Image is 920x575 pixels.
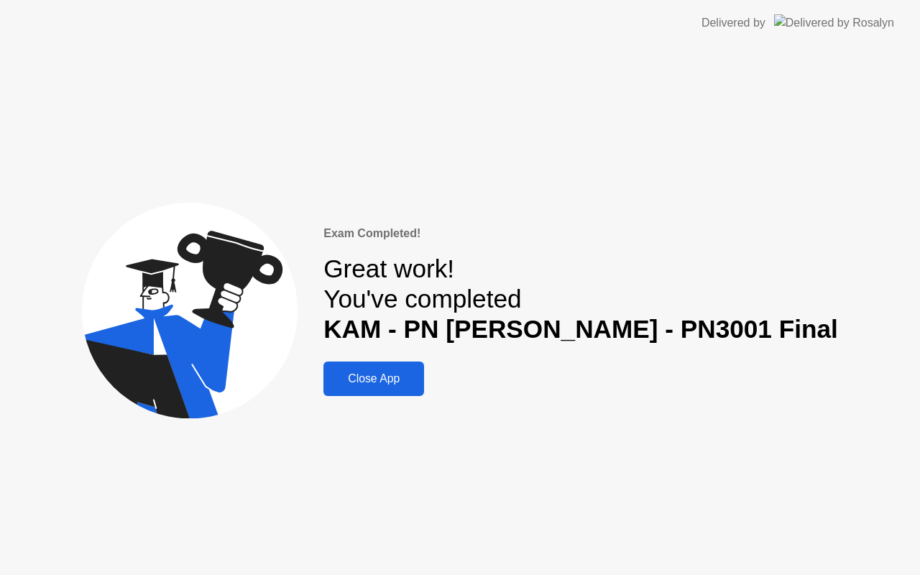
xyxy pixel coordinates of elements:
b: KAM - PN [PERSON_NAME] - PN3001 Final [323,315,838,343]
div: Delivered by [701,14,765,32]
div: Close App [328,372,420,385]
div: Exam Completed! [323,225,838,242]
button: Close App [323,362,424,396]
div: Great work! You've completed [323,254,838,345]
img: Delivered by Rosalyn [774,14,894,31]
